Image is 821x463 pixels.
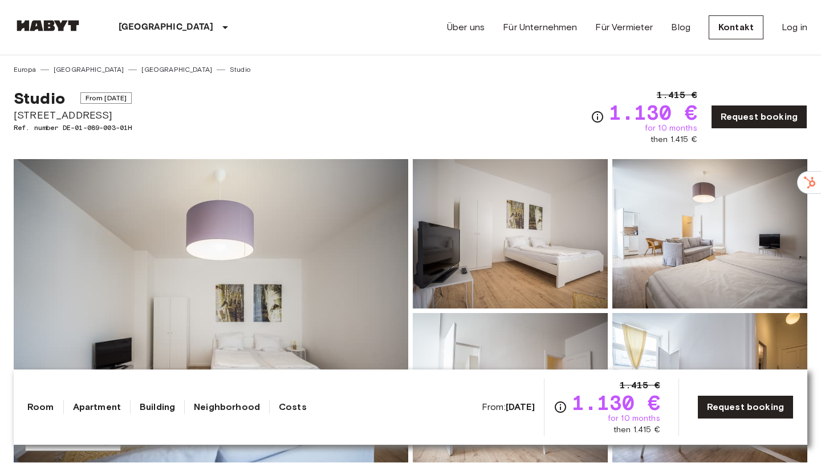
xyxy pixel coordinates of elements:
[14,88,65,108] span: Studio
[14,108,132,123] span: [STREET_ADDRESS]
[645,123,697,134] span: for 10 months
[119,21,214,34] p: [GEOGRAPHIC_DATA]
[503,21,577,34] a: Für Unternehmen
[14,159,408,462] img: Marketing picture of unit DE-01-089-003-01H
[591,110,604,124] svg: Check cost overview for full price breakdown. Please note that discounts apply to new joiners onl...
[554,400,567,414] svg: Check cost overview for full price breakdown. Please note that discounts apply to new joiners onl...
[413,313,608,462] img: Picture of unit DE-01-089-003-01H
[194,400,260,414] a: Neighborhood
[482,401,535,413] span: From:
[651,134,697,145] span: then 1.415 €
[14,20,82,31] img: Habyt
[613,424,660,436] span: then 1.415 €
[572,392,660,413] span: 1.130 €
[612,313,807,462] img: Picture of unit DE-01-089-003-01H
[230,64,250,75] a: Studio
[608,413,660,424] span: for 10 months
[620,379,660,392] span: 1.415 €
[73,400,121,414] a: Apartment
[709,15,763,39] a: Kontakt
[447,21,485,34] a: Über uns
[54,64,124,75] a: [GEOGRAPHIC_DATA]
[609,102,697,123] span: 1.130 €
[697,395,794,419] a: Request booking
[782,21,807,34] a: Log in
[80,92,132,104] span: From [DATE]
[140,400,175,414] a: Building
[595,21,653,34] a: Für Vermieter
[14,64,36,75] a: Europa
[506,401,535,412] b: [DATE]
[671,21,690,34] a: Blog
[14,123,132,133] span: Ref. number DE-01-089-003-01H
[612,159,807,308] img: Picture of unit DE-01-089-003-01H
[657,88,697,102] span: 1.415 €
[141,64,212,75] a: [GEOGRAPHIC_DATA]
[27,400,54,414] a: Room
[711,105,807,129] a: Request booking
[413,159,608,308] img: Picture of unit DE-01-089-003-01H
[279,400,307,414] a: Costs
